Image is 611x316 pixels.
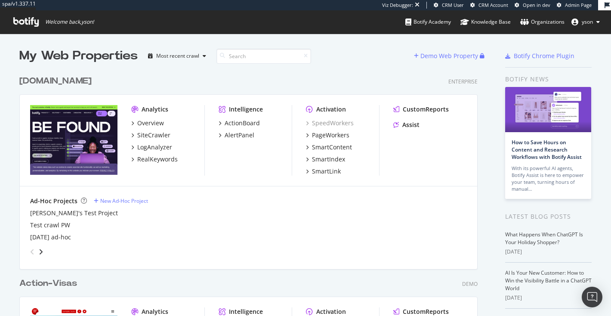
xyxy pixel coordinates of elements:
div: SmartIndex [312,155,345,164]
div: Intelligence [229,105,263,114]
div: My Web Properties [19,47,138,65]
div: Activation [316,105,346,114]
div: RealKeywords [137,155,178,164]
span: CRM Account [478,2,508,8]
a: Botify Chrome Plugin [505,52,574,60]
div: Demo Web Property [420,52,478,60]
a: SpeedWorkers [306,119,354,127]
a: What Happens When ChatGPT Is Your Holiday Shopper? [505,231,583,246]
span: yson [582,18,593,25]
div: Viz Debugger: [382,2,413,9]
div: New Ad-Hoc Project [100,197,148,204]
a: Organizations [520,10,565,34]
a: RealKeywords [131,155,178,164]
a: [PERSON_NAME]'s Test Project [30,209,118,217]
div: ActionBoard [225,119,260,127]
a: CustomReports [393,105,449,114]
div: Botify news [505,74,592,84]
a: AI Is Your New Customer: How to Win the Visibility Battle in a ChatGPT World [505,269,592,292]
a: New Ad-Hoc Project [94,197,148,204]
a: How to Save Hours on Content and Research Workflows with Botify Assist [512,139,582,161]
a: Test crawl PW [30,221,70,229]
div: angle-left [27,245,38,259]
div: Botify Academy [405,18,451,26]
a: CRM Account [470,2,508,9]
a: Overview [131,119,164,127]
div: AlertPanel [225,131,254,139]
div: Knowledge Base [460,18,511,26]
div: CustomReports [403,105,449,114]
a: SmartIndex [306,155,345,164]
div: Analytics [142,105,168,114]
div: [DATE] [505,248,592,256]
button: Most recent crawl [145,49,210,63]
a: LogAnalyzer [131,143,172,152]
a: [DATE] ad-hoc [30,233,71,242]
div: Assist [402,121,420,129]
div: With its powerful AI agents, Botify Assist is here to empower your team, turning hours of manual… [512,165,585,192]
div: [DATE] [505,294,592,302]
a: CustomReports [393,307,449,316]
div: Botify Chrome Plugin [514,52,574,60]
div: Action-Visas [19,277,77,290]
div: Open Intercom Messenger [582,287,602,307]
div: SmartContent [312,143,352,152]
div: PageWorkers [312,131,349,139]
button: yson [565,15,607,29]
span: Admin Page [565,2,592,8]
a: Action-Visas [19,277,80,290]
div: Ad-Hoc Projects [30,197,77,205]
a: SmartContent [306,143,352,152]
a: Assist [393,121,420,129]
div: SiteCrawler [137,131,170,139]
a: ActionBoard [219,119,260,127]
span: Open in dev [523,2,550,8]
a: SmartLink [306,167,341,176]
a: Open in dev [515,2,550,9]
a: Admin Page [557,2,592,9]
div: CustomReports [403,307,449,316]
img: Botify.com [30,105,117,175]
div: Activation [316,307,346,316]
div: Overview [137,119,164,127]
div: Intelligence [229,307,263,316]
a: Demo Web Property [414,52,480,59]
div: LogAnalyzer [137,143,172,152]
span: Welcome back, yson ! [45,19,94,25]
div: Analytics [142,307,168,316]
div: Most recent crawl [156,53,199,59]
div: Organizations [520,18,565,26]
div: [DOMAIN_NAME] [19,75,92,87]
a: CRM User [434,2,464,9]
a: [DOMAIN_NAME] [19,75,95,87]
a: Botify Academy [405,10,451,34]
a: Knowledge Base [460,10,511,34]
input: Search [216,49,311,64]
a: PageWorkers [306,131,349,139]
div: Enterprise [448,78,478,85]
div: SmartLink [312,167,341,176]
div: Latest Blog Posts [505,212,592,221]
div: angle-right [38,248,44,256]
a: SiteCrawler [131,131,170,139]
div: Demo [462,280,478,288]
span: CRM User [442,2,464,8]
button: Demo Web Property [414,49,480,63]
img: How to Save Hours on Content and Research Workflows with Botify Assist [505,87,591,132]
a: AlertPanel [219,131,254,139]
